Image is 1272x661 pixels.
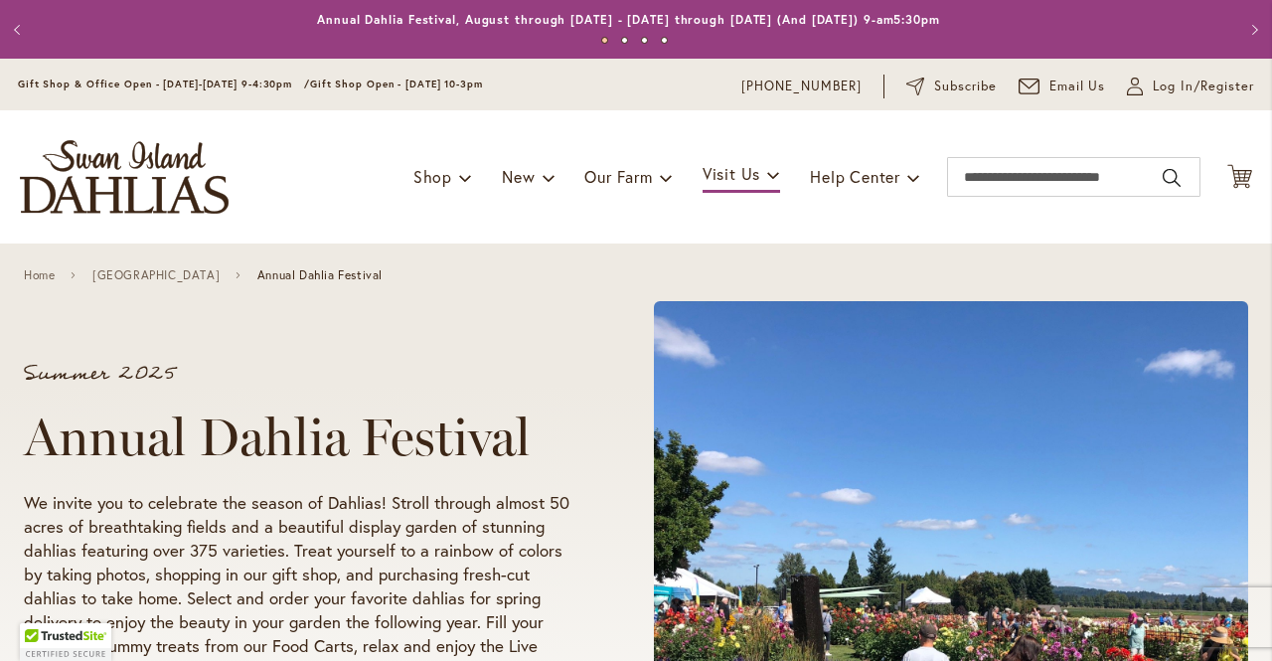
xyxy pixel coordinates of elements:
span: Email Us [1049,77,1106,96]
span: Log In/Register [1153,77,1254,96]
span: Gift Shop Open - [DATE] 10-3pm [310,78,483,90]
span: Subscribe [934,77,997,96]
span: Gift Shop & Office Open - [DATE]-[DATE] 9-4:30pm / [18,78,310,90]
a: Email Us [1019,77,1106,96]
a: Annual Dahlia Festival, August through [DATE] - [DATE] through [DATE] (And [DATE]) 9-am5:30pm [317,12,940,27]
h1: Annual Dahlia Festival [24,408,578,467]
button: 3 of 4 [641,37,648,44]
a: Home [24,268,55,282]
span: New [502,166,535,187]
span: Visit Us [703,163,760,184]
span: Our Farm [584,166,652,187]
span: Help Center [810,166,900,187]
span: Shop [413,166,452,187]
a: Subscribe [906,77,997,96]
p: Summer 2025 [24,364,578,384]
a: store logo [20,140,229,214]
a: Log In/Register [1127,77,1254,96]
button: 2 of 4 [621,37,628,44]
a: [GEOGRAPHIC_DATA] [92,268,220,282]
button: Next [1232,10,1272,50]
button: 4 of 4 [661,37,668,44]
span: Annual Dahlia Festival [257,268,383,282]
a: [PHONE_NUMBER] [741,77,862,96]
button: 1 of 4 [601,37,608,44]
